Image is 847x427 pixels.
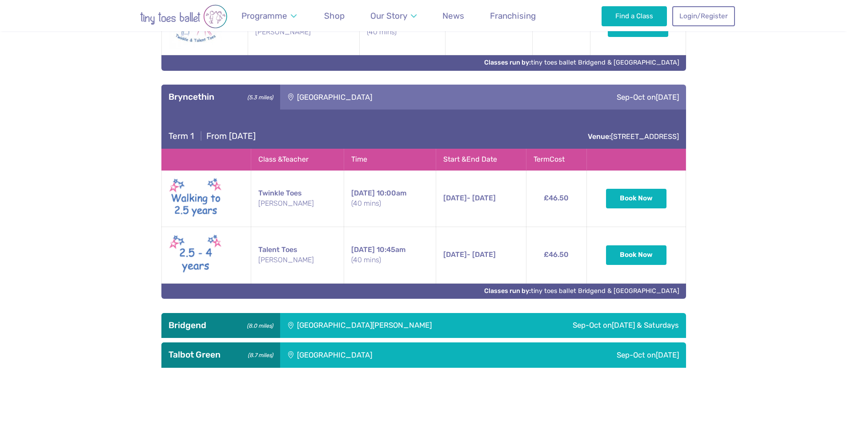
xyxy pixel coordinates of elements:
th: Time [344,149,436,170]
small: (5.3 miles) [244,92,273,101]
span: News [442,11,464,21]
span: Franchising [490,11,536,21]
div: [GEOGRAPHIC_DATA] [280,342,510,367]
h3: Bridgend [169,320,273,331]
img: tiny toes ballet [112,4,255,28]
strong: Venue: [588,132,611,141]
div: Sep-Oct on [510,85,686,110]
td: £46.50 [526,170,586,227]
td: Twinkle Toes [251,170,344,227]
a: Classes run by:tiny toes ballet Bridgend & [GEOGRAPHIC_DATA] [484,59,679,66]
h4: From [DATE] [169,131,256,142]
a: Login/Register [672,6,735,26]
span: [DATE] [351,189,375,197]
button: Book Now [606,245,666,265]
small: [PERSON_NAME] [258,199,336,208]
a: Programme [237,5,301,26]
a: Franchising [486,5,540,26]
th: Class & Teacher [251,149,344,170]
span: - [DATE] [443,250,496,259]
span: Shop [324,11,345,21]
span: [DATE] [656,93,679,102]
span: [DATE] [443,194,467,202]
strong: Classes run by: [484,59,531,66]
span: Term 1 [169,131,194,141]
span: [DATE] & Saturdays [612,321,679,329]
a: Find a Class [602,6,667,26]
a: Our Story [366,5,421,26]
span: [DATE] [656,350,679,359]
td: 10:45am [344,227,436,283]
th: Start & End Date [436,149,526,170]
td: £46.50 [526,227,586,283]
small: [PERSON_NAME] [255,27,352,37]
span: [DATE] [351,245,375,254]
td: Talent Toes [251,227,344,283]
div: [GEOGRAPHIC_DATA] [280,85,510,110]
td: 10:00am [344,170,436,227]
small: (8.0 miles) [244,320,273,329]
img: Talent toes New (May 2025) [169,232,222,278]
small: (40 mins) [367,27,438,37]
div: Sep-Oct on [510,342,686,367]
span: Our Story [370,11,407,21]
h3: Bryncethin [169,92,273,102]
strong: Classes run by: [484,287,531,295]
span: [DATE] [443,250,467,259]
th: Term Cost [526,149,586,170]
small: (40 mins) [351,255,429,265]
button: Book Now [606,189,666,208]
a: News [438,5,469,26]
small: (8.7 miles) [245,350,273,359]
h3: Talbot Green [169,350,273,360]
span: | [196,131,206,141]
img: Walking to Twinkle New (May 2025) [169,176,222,221]
div: [GEOGRAPHIC_DATA][PERSON_NAME] [280,313,511,338]
div: Sep-Oct on [511,313,686,338]
small: (40 mins) [351,199,429,208]
span: Programme [241,11,287,21]
a: Shop [320,5,349,26]
a: Classes run by:tiny toes ballet Bridgend & [GEOGRAPHIC_DATA] [484,287,679,295]
small: [PERSON_NAME] [258,255,336,265]
span: - [DATE] [443,194,496,202]
a: Venue:[STREET_ADDRESS] [588,132,679,141]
